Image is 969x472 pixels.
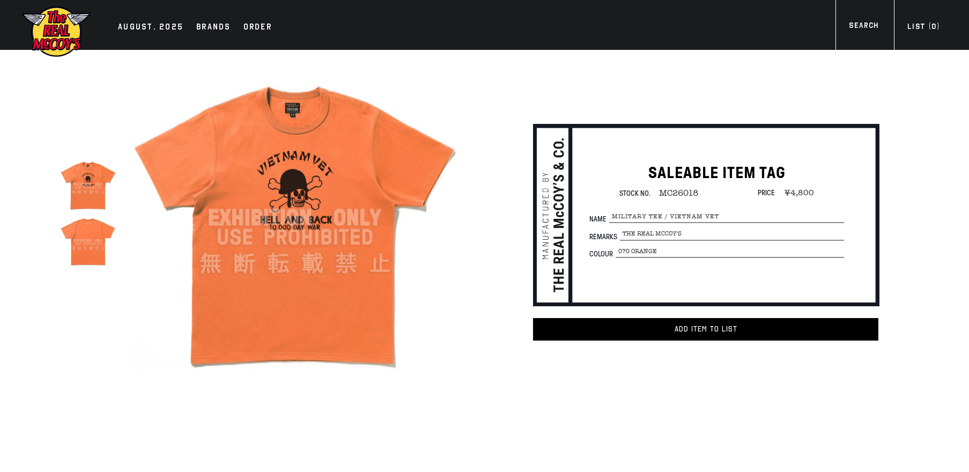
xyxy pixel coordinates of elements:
[196,20,231,35] div: Brands
[758,188,775,198] span: Price
[894,21,953,35] a: List (0)
[619,188,651,198] span: Stock No.
[589,250,616,257] span: Colour
[21,5,91,58] img: mccoys-exhibition
[651,189,698,198] span: MC26018
[589,163,845,183] h1: SALEABLE ITEM TAG
[589,216,609,223] span: Name
[931,22,936,31] span: 0
[533,318,878,341] button: Add item to List
[620,228,845,240] span: The Real McCoy's
[907,21,940,35] div: List ( )
[60,156,116,212] img: MILITARY TEE / VIETNAM VET
[589,233,620,240] span: Remarks
[127,50,463,386] div: true
[243,20,272,35] div: Order
[60,212,116,269] img: MILITARY TEE / VIETNAM VET
[675,324,737,334] span: Add item to List
[118,20,183,35] div: AUGUST. 2025
[835,20,892,34] a: Search
[776,188,814,198] span: ¥4,800
[113,20,189,35] a: AUGUST. 2025
[130,53,460,383] img: MILITARY TEE / VIETNAM VET
[609,211,845,223] span: MILITARY TEE / VIETNAM VET
[849,20,878,34] div: Search
[238,20,277,35] a: Order
[616,246,845,257] span: 070 ORANGE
